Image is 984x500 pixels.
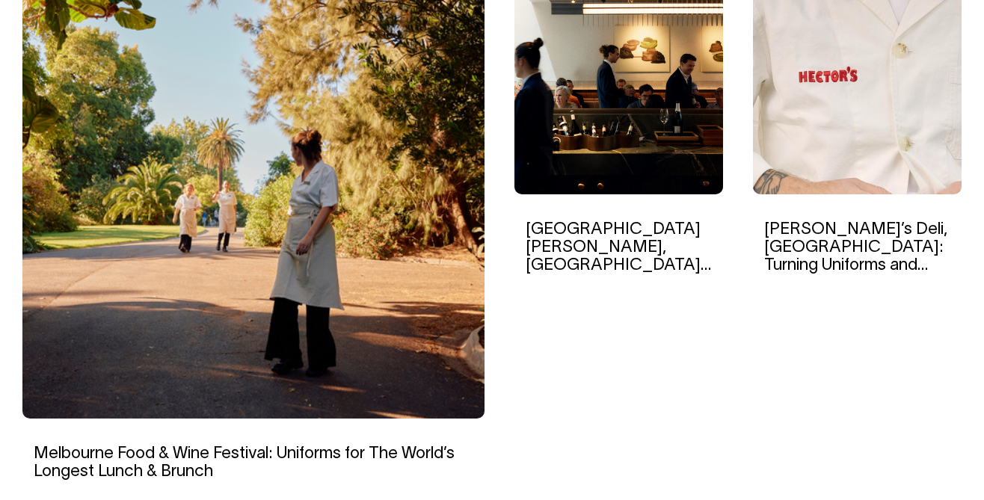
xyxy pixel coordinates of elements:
a: [PERSON_NAME]’s Deli, [GEOGRAPHIC_DATA]: Turning Uniforms and Merchandise Into Brand Assets [764,222,947,309]
a: Melbourne Food & Wine Festival: Uniforms for The World’s Longest Lunch & Brunch [34,446,455,479]
a: [GEOGRAPHIC_DATA][PERSON_NAME], [GEOGRAPHIC_DATA]: A New Look For The Most Anticipated Opening of... [526,222,711,327]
